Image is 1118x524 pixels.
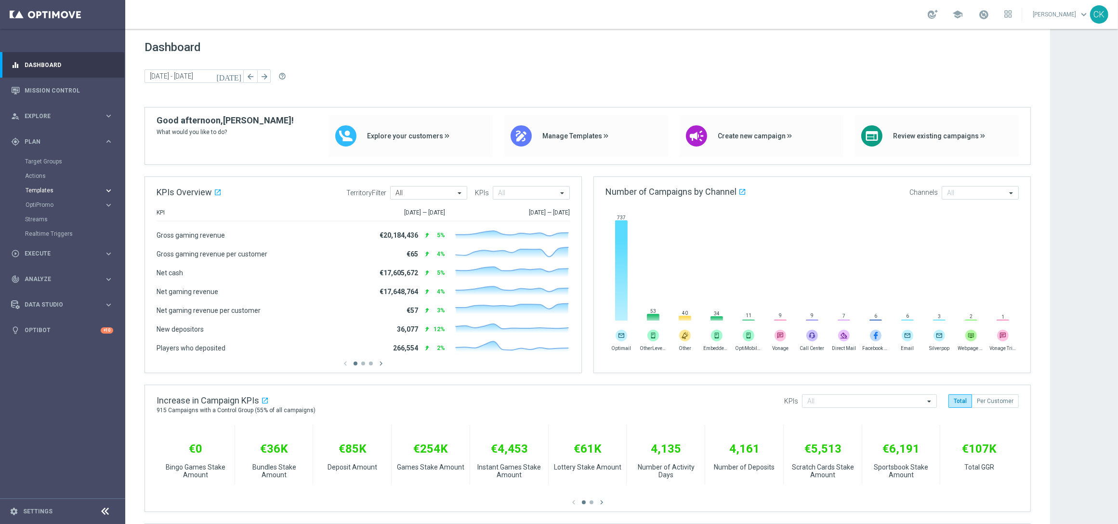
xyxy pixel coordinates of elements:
i: keyboard_arrow_right [104,249,113,258]
button: Templates keyboard_arrow_right [25,187,114,194]
span: Templates [26,188,94,193]
a: Target Groups [25,158,100,165]
a: Optibot [25,318,101,343]
div: Data Studio [11,300,104,309]
a: Realtime Triggers [25,230,100,238]
span: OptiPromo [26,202,94,208]
div: OptiPromo [26,202,104,208]
button: person_search Explore keyboard_arrow_right [11,112,114,120]
i: settings [10,507,18,516]
div: Dashboard [11,52,113,78]
div: Execute [11,249,104,258]
a: [PERSON_NAME]keyboard_arrow_down [1032,7,1090,22]
div: Mission Control [11,78,113,103]
div: Realtime Triggers [25,227,124,241]
div: Templates [26,188,104,193]
div: Optibot [11,318,113,343]
i: equalizer [11,61,20,69]
button: equalizer Dashboard [11,61,114,69]
a: Dashboard [25,52,113,78]
div: Analyze [11,275,104,283]
i: person_search [11,112,20,121]
div: Target Groups [25,154,124,169]
button: OptiPromo keyboard_arrow_right [25,201,114,209]
i: play_circle_outline [11,249,20,258]
i: keyboard_arrow_right [104,275,113,284]
span: Data Studio [25,302,104,308]
button: lightbulb Optibot +10 [11,326,114,334]
span: school [952,9,963,20]
span: Plan [25,139,104,145]
span: Explore [25,113,104,119]
span: Analyze [25,276,104,282]
button: gps_fixed Plan keyboard_arrow_right [11,138,114,146]
i: keyboard_arrow_right [104,300,113,309]
i: lightbulb [11,326,20,335]
a: Mission Control [25,78,113,103]
button: Data Studio keyboard_arrow_right [11,301,114,309]
i: keyboard_arrow_right [104,137,113,146]
span: keyboard_arrow_down [1079,9,1089,20]
div: OptiPromo [25,198,124,212]
div: Plan [11,137,104,146]
i: keyboard_arrow_right [104,111,113,121]
button: Mission Control [11,87,114,94]
span: Execute [25,251,104,256]
div: Streams [25,212,124,227]
a: Settings [23,509,53,514]
a: Actions [25,172,100,180]
div: Explore [11,112,104,121]
button: track_changes Analyze keyboard_arrow_right [11,275,114,283]
div: Templates [25,183,124,198]
div: CK [1090,5,1108,24]
i: track_changes [11,275,20,283]
div: Actions [25,169,124,183]
i: keyboard_arrow_right [104,201,113,210]
a: Streams [25,215,100,223]
div: +10 [101,327,113,334]
i: gps_fixed [11,137,20,146]
button: play_circle_outline Execute keyboard_arrow_right [11,250,114,257]
i: keyboard_arrow_right [104,186,113,195]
